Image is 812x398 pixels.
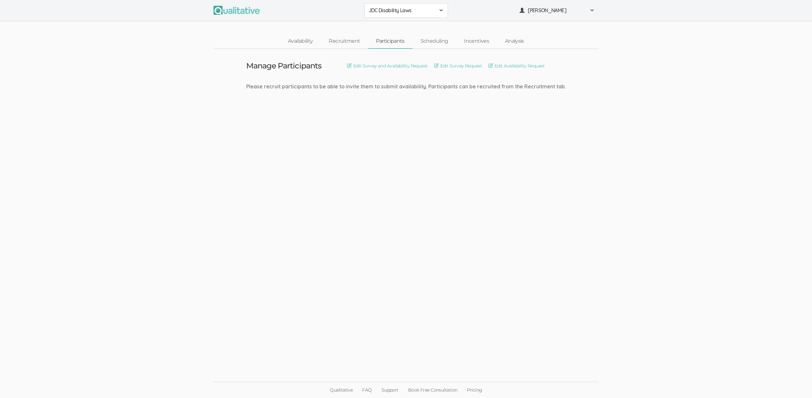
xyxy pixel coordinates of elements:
a: Incentives [456,34,497,48]
a: Participants [368,34,412,48]
a: Availability [280,34,321,48]
a: Pricing [462,382,487,398]
button: JDC Disability Laws [364,3,448,18]
a: Analysis [497,34,532,48]
a: Edit Survey Request [434,62,482,69]
span: [PERSON_NAME] [528,7,586,14]
button: [PERSON_NAME] [515,3,599,18]
img: Qualitative [214,6,260,15]
a: Edit Survey and Availability Request [347,62,428,69]
a: Qualitative [325,382,357,398]
a: Book Free Consultation [403,382,462,398]
h3: Manage Participants [246,62,321,70]
a: FAQ [357,382,376,398]
iframe: Chat Widget [780,367,812,398]
span: JDC Disability Laws [369,7,435,14]
a: Edit Availability Request [488,62,545,69]
div: Please recruit participants to be able to invite them to submit availability. Participants can be... [246,83,566,90]
a: Support [377,382,403,398]
a: Scheduling [413,34,456,48]
a: Recruitment [321,34,368,48]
